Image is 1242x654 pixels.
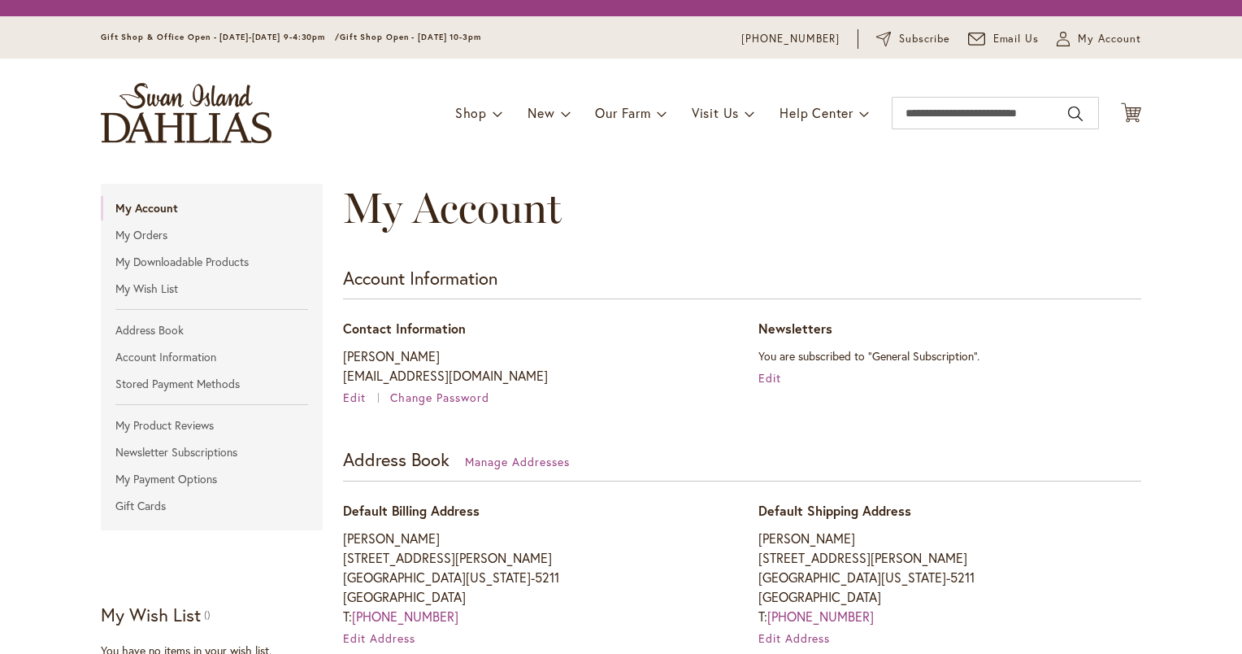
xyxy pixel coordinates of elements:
strong: Account Information [343,266,497,290]
span: Newsletters [758,320,832,337]
span: Shop [455,104,487,121]
span: My Account [343,182,562,233]
span: Gift Shop Open - [DATE] 10-3pm [340,32,481,42]
a: Edit Address [758,630,831,646]
a: Address Book [101,318,323,342]
span: Subscribe [899,31,950,47]
a: Newsletter Subscriptions [101,440,323,464]
span: Edit [343,390,366,405]
strong: My Wish List [101,603,201,626]
p: You are subscribed to "General Subscription". [758,347,1141,366]
a: My Payment Options [101,467,323,491]
span: Contact Information [343,320,466,337]
a: [PHONE_NUMBER] [767,608,874,625]
a: Account Information [101,345,323,369]
a: Email Us [968,31,1040,47]
p: [PERSON_NAME] [EMAIL_ADDRESS][DOMAIN_NAME] [343,347,726,386]
a: Edit [758,370,781,386]
span: Default Shipping Address [758,502,911,519]
a: Edit [343,390,387,405]
address: [PERSON_NAME] [STREET_ADDRESS][PERSON_NAME] [GEOGRAPHIC_DATA][US_STATE]-5211 [GEOGRAPHIC_DATA] T: [343,529,726,626]
a: Subscribe [876,31,950,47]
span: My Account [1078,31,1141,47]
span: Email Us [993,31,1040,47]
a: [PHONE_NUMBER] [352,608,458,625]
a: Manage Addresses [465,454,570,469]
a: Stored Payment Methods [101,372,323,396]
a: My Wish List [101,277,323,301]
a: store logo [101,83,271,143]
a: [PHONE_NUMBER] [741,31,840,47]
span: Default Billing Address [343,502,480,519]
a: Change Password [390,390,489,405]
strong: My Account [101,196,323,220]
strong: Address Book [343,447,449,471]
span: Gift Shop & Office Open - [DATE]-[DATE] 9-4:30pm / [101,32,340,42]
span: Help Center [780,104,853,121]
button: My Account [1057,31,1141,47]
address: [PERSON_NAME] [STREET_ADDRESS][PERSON_NAME] [GEOGRAPHIC_DATA][US_STATE]-5211 [GEOGRAPHIC_DATA] T: [758,529,1141,626]
button: Search [1068,101,1083,127]
span: New [528,104,554,121]
a: Gift Cards [101,494,323,518]
span: Our Farm [595,104,650,121]
span: Visit Us [692,104,739,121]
a: My Downloadable Products [101,250,323,274]
a: My Orders [101,223,323,247]
a: My Product Reviews [101,413,323,438]
a: Edit Address [343,630,415,646]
